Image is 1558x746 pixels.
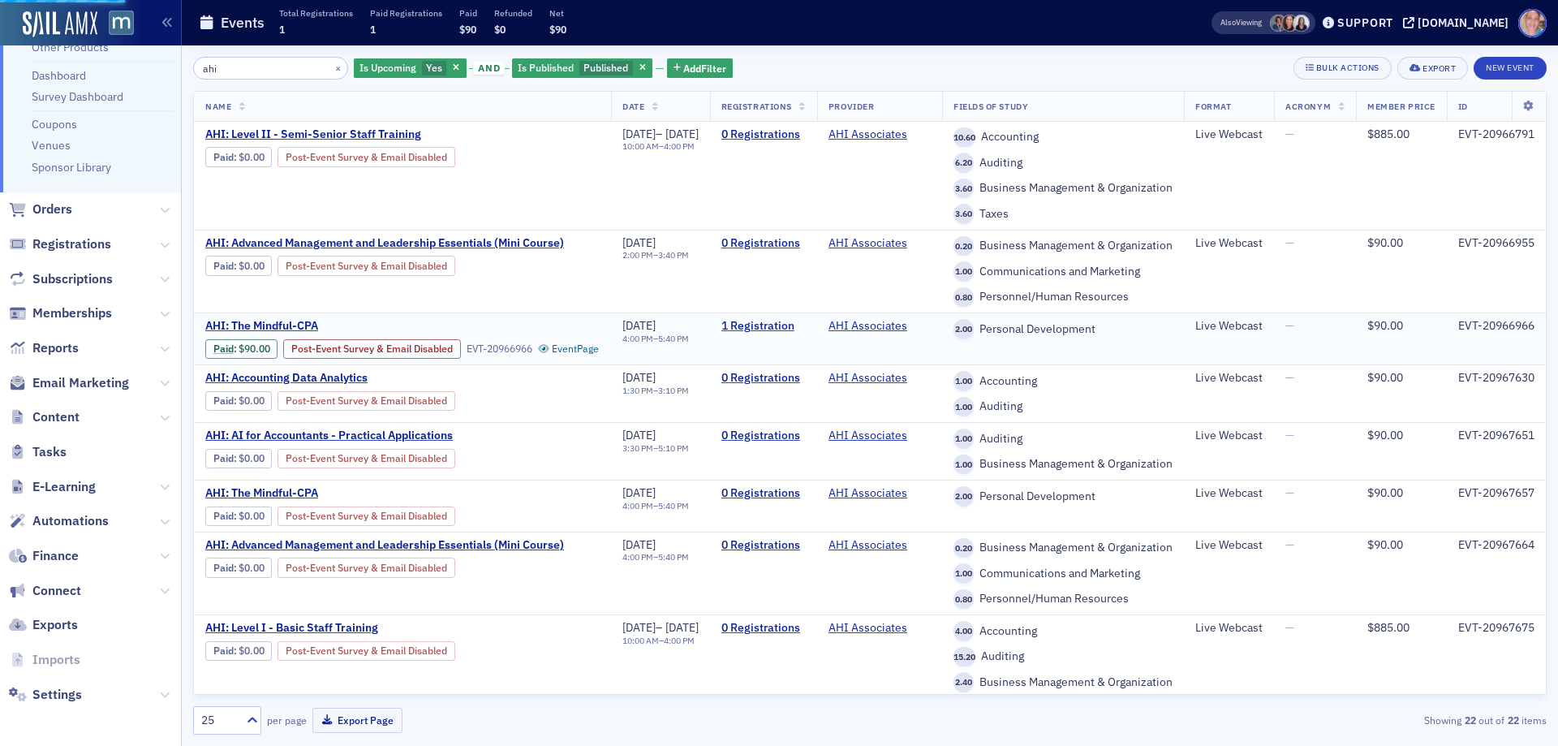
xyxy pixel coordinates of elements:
span: $90.00 [1367,428,1403,442]
span: 0.80 [953,287,974,308]
span: Orders [32,201,72,218]
span: $0 [494,23,506,36]
time: 1:30 PM [622,385,653,396]
a: New Event [1474,59,1547,74]
span: Format [1195,101,1231,112]
div: – [622,501,689,511]
span: Fields Of Study [953,101,1028,112]
span: Email Marketing [32,374,129,392]
span: Registrations [721,101,792,112]
a: Paid [213,343,234,355]
div: Post-Event Survey [278,641,455,661]
time: 10:00 AM [622,635,659,646]
div: – [622,127,699,142]
span: : [213,395,239,407]
div: – [622,636,699,646]
a: AHI Associates [828,236,907,251]
input: Search… [193,57,348,80]
div: Live Webcast [1195,486,1263,501]
time: 3:30 PM [622,442,653,454]
button: [DOMAIN_NAME] [1403,17,1514,28]
span: Personnel/Human Resources [974,290,1129,304]
span: Provider [828,101,874,112]
a: Dashboard [32,68,86,83]
span: Subscriptions [32,270,113,288]
span: AHI: Level II - Semi-Senior Staff Training [205,127,478,142]
p: Net [549,7,566,19]
a: AHI Associates [828,486,907,501]
a: AHI: Advanced Management and Leadership Essentials (Mini Course) [205,236,593,251]
span: — [1285,235,1294,250]
span: AHI: The Mindful-CPA [205,486,478,501]
a: AHI Associates [828,429,907,443]
div: Live Webcast [1195,319,1263,334]
div: Export [1422,64,1456,73]
a: 0 Registrations [721,236,806,251]
span: Natalie Antonakas [1281,15,1298,32]
div: Live Webcast [1195,621,1263,636]
div: EVT-20966955 [1458,236,1534,251]
span: AHI: Level I - Basic Staff Training [205,621,478,636]
span: [DATE] [622,537,656,552]
span: $90.00 [1367,318,1403,333]
div: – [622,443,689,454]
span: $0.00 [239,510,265,522]
a: View Homepage [97,11,134,38]
span: Published [583,61,628,74]
span: Communications and Marketing [974,567,1140,581]
a: AHI: AI for Accountants - Practical Applications [205,429,593,443]
a: Finance [9,547,79,565]
a: Exports [9,616,78,634]
time: 4:00 PM [622,551,653,563]
span: [DATE] [622,620,656,635]
div: Paid: 0 - $0 [205,256,272,275]
time: 5:40 PM [658,551,689,563]
span: : [213,151,239,163]
a: AHI Associates [828,319,907,334]
div: Post-Event Survey [278,147,455,166]
span: $90.00 [1367,537,1403,552]
span: $0.00 [239,260,265,272]
a: AHI: Advanced Management and Leadership Essentials (Mini Course) [205,538,593,553]
span: Taxes [974,207,1009,222]
span: $90 [549,23,566,36]
span: Content [32,408,80,426]
span: 1.00 [953,371,974,391]
p: Total Registrations [279,7,353,19]
a: AHI Associates [828,538,907,553]
span: 1.00 [953,261,974,282]
button: Export Page [312,708,402,733]
div: Post-Event Survey [278,391,455,411]
a: 0 Registrations [721,429,806,443]
span: Auditing [974,156,1022,170]
div: – [622,621,699,636]
span: ID [1458,101,1468,112]
span: $90.00 [1367,485,1403,500]
a: AHI Associates [828,371,907,386]
div: EVT-20967651 [1458,429,1534,443]
div: [DOMAIN_NAME] [1418,15,1509,30]
span: Settings [32,686,82,704]
span: E-Learning [32,478,96,496]
span: — [1285,127,1294,141]
span: $90.00 [1367,370,1403,385]
span: 2.00 [953,486,974,507]
div: Post-Event Survey [278,558,455,577]
div: Paid: 0 - $0 [205,391,272,411]
label: per page [267,713,307,727]
div: Live Webcast [1195,127,1263,142]
div: Paid: 0 - $0 [205,147,272,166]
button: AddFilter [667,58,734,79]
span: AHI: Advanced Management and Leadership Essentials (Mini Course) [205,538,564,553]
span: Yes [426,61,442,74]
a: Email Marketing [9,374,129,392]
span: Auditing [974,432,1022,446]
span: Business Management & Organization [974,457,1173,472]
span: AHI Associates [828,371,931,386]
span: — [1285,537,1294,552]
span: 1 [279,23,285,36]
div: – [622,386,689,396]
span: Kelly Brown [1293,15,1310,32]
span: $885.00 [1367,127,1410,141]
span: 2.40 [953,672,974,692]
